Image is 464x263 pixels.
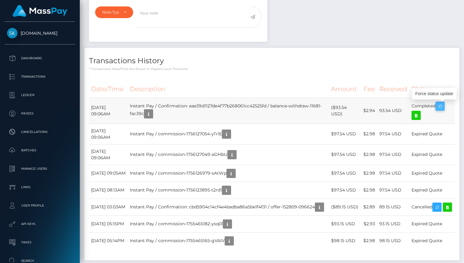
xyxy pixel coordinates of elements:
[128,144,329,165] td: Instant Pay / commission-1756127049-aDHbU
[361,165,377,182] td: $2.98
[361,124,377,144] td: $2.98
[409,98,455,124] td: Completed
[361,144,377,165] td: $2.98
[329,124,361,144] td: $97.54 USD
[409,232,455,249] td: Expired Quote
[409,124,455,144] td: Expired Quote
[377,182,409,199] td: 97.54 USD
[329,98,361,124] td: ($93.54 USD)
[377,232,409,249] td: 98.15 USD
[409,182,455,199] td: Expired Quote
[95,6,133,18] button: Note Type
[5,216,75,232] a: API Keys
[409,81,455,98] th: Status
[409,199,455,215] td: Cancelled
[7,219,73,229] p: API Keys
[128,215,329,232] td: Instant Pay / commission-1755465182-ysq0l
[7,183,73,192] p: Links
[5,106,75,121] a: Payees
[7,201,73,210] p: User Profile
[128,199,329,215] td: Instant Pay / Confirmation: cbd5904c14cf4e4badba86a5be1f4f31 / offer-152809-096624
[128,81,329,98] th: Description
[329,144,361,165] td: $97.54 USD
[409,165,455,182] td: Expired Quote
[377,144,409,165] td: 97.54 USD
[89,144,128,165] td: [DATE] 09:06AM
[7,109,73,118] p: Payees
[128,124,329,144] td: Instant Pay / commission-1756127054-yTrlE
[329,199,361,215] td: ($89.15 USD)
[5,87,75,103] a: Ledger
[329,81,361,98] th: Amount
[361,199,377,215] td: $2.89
[329,182,361,199] td: $97.54 USD
[329,165,361,182] td: $97.54 USD
[7,146,73,155] p: Batches
[13,5,67,17] img: MassPay Logo
[7,28,17,38] img: Skin.Land
[7,127,73,137] p: Cancellations
[5,143,75,158] a: Batches
[89,124,128,144] td: [DATE] 09:06AM
[7,72,73,81] p: Transactions
[5,235,75,250] a: Taxes
[5,180,75,195] a: Links
[89,67,455,71] p: * Transactions date/time are shown in payee's local timezone
[409,144,455,165] td: Expired Quote
[89,98,128,124] td: [DATE] 09:06AM
[128,98,329,124] td: Instant Pay / Confirmation: eae39d1127de4f77b268061cc42525fd / balance-withdraw-11681-fac39c
[5,69,75,84] a: Transactions
[89,56,455,66] h4: Transactions History
[361,232,377,249] td: $2.98
[89,215,128,232] td: [DATE] 05:15PM
[5,161,75,176] a: Manage Users
[329,232,361,249] td: $98.15 USD
[7,54,73,63] p: Dashboard
[329,215,361,232] td: $93.15 USD
[377,215,409,232] td: 93.15 USD
[89,199,128,215] td: [DATE] 03:03AM
[361,182,377,199] td: $2.98
[377,81,409,98] th: Received
[377,124,409,144] td: 97.54 USD
[5,30,75,36] span: [DOMAIN_NAME]
[377,98,409,124] td: 93.54 USD
[7,238,73,247] p: Taxes
[128,232,329,249] td: Instant Pay / commission-1755465165-gVAIV
[361,81,377,98] th: Fee
[89,81,128,98] th: Date/Time
[377,165,409,182] td: 97.54 USD
[89,165,128,182] td: [DATE] 09:05AM
[89,232,128,249] td: [DATE] 05:14PM
[128,165,329,182] td: Instant Pay / commission-1756126979-sAtWp
[128,182,329,199] td: Instant Pay / commission-1756123895-t2rd1
[377,199,409,215] td: 89.15 USD
[7,164,73,173] p: Manage Users
[89,182,128,199] td: [DATE] 08:13AM
[102,10,119,15] div: Note Type
[5,51,75,66] a: Dashboard
[5,124,75,140] a: Cancellations
[5,198,75,213] a: User Profile
[412,88,457,99] div: Force status update
[7,91,73,100] p: Ledger
[361,215,377,232] td: $2.93
[361,98,377,124] td: $2.94
[409,215,455,232] td: Expired Quote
